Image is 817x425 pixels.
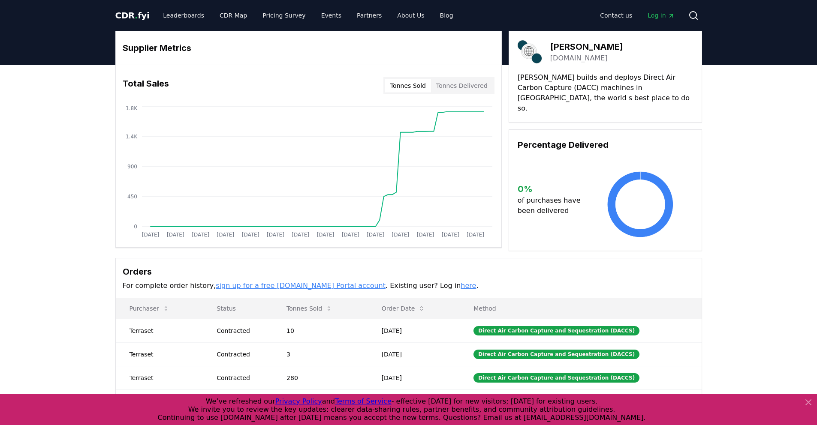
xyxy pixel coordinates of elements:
[115,10,150,21] span: CDR fyi
[216,281,386,290] a: sign up for a free [DOMAIN_NAME] Portal account
[442,232,459,238] tspan: [DATE]
[375,300,432,317] button: Order Date
[217,326,266,335] div: Contracted
[134,224,137,230] tspan: 0
[648,11,674,20] span: Log in
[368,342,460,366] td: [DATE]
[217,350,266,359] div: Contracted
[123,265,695,278] h3: Orders
[341,232,359,238] tspan: [DATE]
[641,8,681,23] a: Log in
[142,232,159,238] tspan: [DATE]
[368,389,460,413] td: [DATE]
[550,40,623,53] h3: [PERSON_NAME]
[392,232,409,238] tspan: [DATE]
[116,366,203,389] td: Terraset
[368,319,460,342] td: [DATE]
[126,105,138,111] tspan: 1.8K
[473,373,639,383] div: Direct Air Carbon Capture and Sequestration (DACCS)
[350,8,389,23] a: Partners
[368,366,460,389] td: [DATE]
[416,232,434,238] tspan: [DATE]
[292,232,309,238] tspan: [DATE]
[518,183,588,195] h3: 0 %
[123,281,695,291] p: For complete order history, . Existing user? Log in .
[126,134,138,140] tspan: 1.4K
[273,342,368,366] td: 3
[116,319,203,342] td: Terraset
[367,232,384,238] tspan: [DATE]
[473,326,639,335] div: Direct Air Carbon Capture and Sequestration (DACCS)
[116,389,203,413] td: Not Disclosed
[273,389,368,413] td: 1
[210,304,266,313] p: Status
[314,8,348,23] a: Events
[273,366,368,389] td: 280
[593,8,639,23] a: Contact us
[166,232,184,238] tspan: [DATE]
[213,8,254,23] a: CDR Map
[256,8,312,23] a: Pricing Survey
[518,40,542,64] img: Octavia Carbon-logo
[217,232,234,238] tspan: [DATE]
[273,319,368,342] td: 10
[390,8,431,23] a: About Us
[127,194,137,200] tspan: 450
[385,79,431,93] button: Tonnes Sold
[518,195,588,216] p: of purchases have been delivered
[115,9,150,21] a: CDR.fyi
[317,232,334,238] tspan: [DATE]
[123,77,169,94] h3: Total Sales
[593,8,681,23] nav: Main
[123,300,176,317] button: Purchaser
[156,8,460,23] nav: Main
[116,342,203,366] td: Terraset
[280,300,339,317] button: Tonnes Sold
[156,8,211,23] a: Leaderboards
[127,164,137,170] tspan: 900
[550,53,608,63] a: [DOMAIN_NAME]
[518,138,693,151] h3: Percentage Delivered
[461,281,476,290] a: here
[217,374,266,382] div: Contracted
[192,232,209,238] tspan: [DATE]
[518,72,693,114] p: [PERSON_NAME] builds and deploys Direct Air Carbon Capture (DACC) machines in [GEOGRAPHIC_DATA], ...
[241,232,259,238] tspan: [DATE]
[123,42,494,54] h3: Supplier Metrics
[467,304,694,313] p: Method
[467,232,484,238] tspan: [DATE]
[267,232,284,238] tspan: [DATE]
[433,8,460,23] a: Blog
[431,79,493,93] button: Tonnes Delivered
[473,350,639,359] div: Direct Air Carbon Capture and Sequestration (DACCS)
[135,10,138,21] span: .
